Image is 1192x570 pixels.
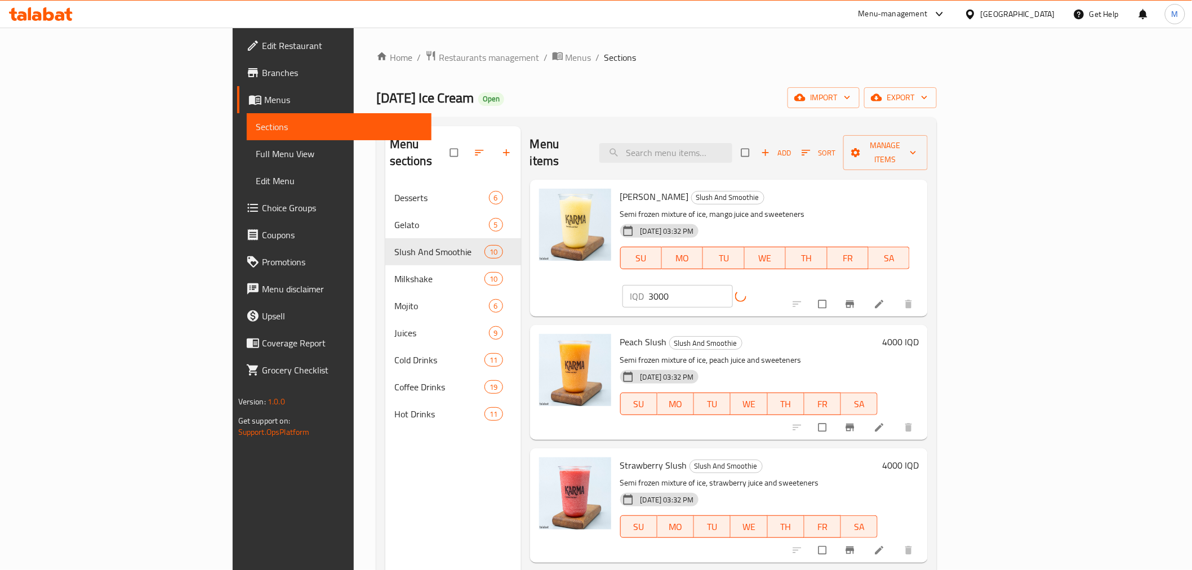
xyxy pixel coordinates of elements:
[268,394,285,409] span: 1.0.0
[478,92,504,106] div: Open
[467,140,494,165] span: Sort sections
[256,120,422,133] span: Sections
[385,265,521,292] div: Milkshake10
[484,245,502,259] div: items
[869,247,910,269] button: SA
[237,221,432,248] a: Coupons
[599,143,732,163] input: search
[620,476,878,490] p: Semi frozen mixture of ice, strawberry juice and sweeteners
[489,218,503,231] div: items
[385,180,521,432] nav: Menu sections
[237,59,432,86] a: Branches
[838,415,865,440] button: Branch-specific-item
[703,247,744,269] button: TU
[699,396,726,412] span: TU
[874,422,887,433] a: Edit menu item
[772,519,800,535] span: TH
[385,238,521,265] div: Slush And Smoothie10
[874,545,887,556] a: Edit menu item
[690,460,762,473] span: Slush And Smoothie
[485,274,502,284] span: 10
[874,299,887,310] a: Edit menu item
[758,144,794,162] button: Add
[841,393,878,415] button: SA
[489,326,503,340] div: items
[394,380,485,394] span: Coffee Drinks
[841,515,878,538] button: SA
[846,396,873,412] span: SA
[238,413,290,428] span: Get support on:
[768,393,804,415] button: TH
[788,87,860,108] button: import
[809,396,837,412] span: FR
[256,147,422,161] span: Full Menu View
[596,51,600,64] li: /
[838,292,865,317] button: Branch-specific-item
[539,457,611,529] img: Strawberry Slush
[385,400,521,427] div: Hot Drinks11
[620,457,687,474] span: Strawberry Slush
[662,396,690,412] span: MO
[846,519,873,535] span: SA
[544,51,548,64] li: /
[256,174,422,188] span: Edit Menu
[882,457,919,473] h6: 4000 IQD
[735,396,763,412] span: WE
[262,39,422,52] span: Edit Restaurant
[262,282,422,296] span: Menu disclaimer
[859,7,928,21] div: Menu-management
[812,540,835,561] span: Select to update
[394,218,489,231] span: Gelato
[812,293,835,315] span: Select to update
[394,326,489,340] span: Juices
[264,93,422,106] span: Menus
[425,50,539,65] a: Restaurants management
[864,87,937,108] button: export
[485,382,502,393] span: 19
[262,201,422,215] span: Choice Groups
[896,415,923,440] button: delete
[620,353,878,367] p: Semi frozen mixture of ice, peach juice and sweeteners
[238,394,266,409] span: Version:
[237,302,432,329] a: Upsell
[237,86,432,113] a: Menus
[620,207,910,221] p: Semi frozen mixture of ice, mango juice and sweeteners
[484,380,502,394] div: items
[485,247,502,257] span: 10
[262,309,422,323] span: Upsell
[799,144,839,162] button: Sort
[735,142,758,163] span: Select section
[394,245,485,259] span: Slush And Smoothie
[636,495,699,505] span: [DATE] 03:32 PM
[490,220,502,230] span: 5
[262,336,422,350] span: Coverage Report
[237,329,432,357] a: Coverage Report
[694,393,731,415] button: TU
[625,250,657,266] span: SU
[843,135,928,170] button: Manage items
[620,188,689,205] span: [PERSON_NAME]
[809,519,837,535] span: FR
[692,191,764,204] span: Slush And Smoothie
[852,139,919,167] span: Manage items
[896,292,923,317] button: delete
[731,393,767,415] button: WE
[385,373,521,400] div: Coffee Drinks19
[670,337,742,350] span: Slush And Smoothie
[485,409,502,420] span: 11
[485,355,502,366] span: 11
[539,334,611,406] img: Peach Slush
[539,189,611,261] img: Mango Slush
[490,301,502,311] span: 6
[394,353,485,367] span: Cold Drinks
[484,272,502,286] div: items
[625,396,653,412] span: SU
[708,250,740,266] span: TU
[237,32,432,59] a: Edit Restaurant
[552,50,591,65] a: Menus
[394,191,489,204] div: Desserts
[490,328,502,339] span: 9
[786,247,827,269] button: TH
[625,519,653,535] span: SU
[797,91,851,105] span: import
